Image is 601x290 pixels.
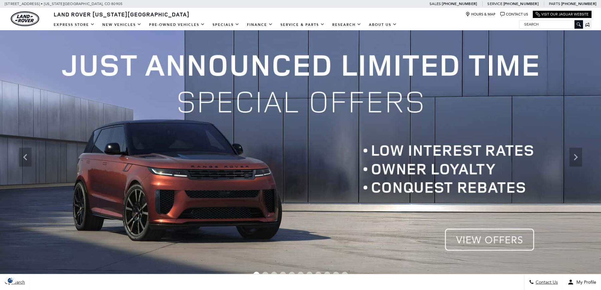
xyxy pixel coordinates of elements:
span: Sales [430,2,441,6]
span: Go to slide 2 [262,272,268,278]
span: Go to slide 3 [271,272,277,278]
span: Go to slide 11 [342,272,348,278]
a: Specials [209,19,243,30]
button: Open user profile menu [563,274,601,290]
a: [PHONE_NUMBER] [561,1,596,6]
a: Contact Us [500,12,528,17]
span: Go to slide 7 [306,272,313,278]
a: [PHONE_NUMBER] [503,1,538,6]
input: Search [520,21,583,28]
a: About Us [365,19,401,30]
span: Contact Us [534,280,558,285]
span: My Profile [574,280,596,285]
a: Pre-Owned Vehicles [145,19,209,30]
span: Go to slide 8 [315,272,322,278]
span: Land Rover [US_STATE][GEOGRAPHIC_DATA] [54,10,189,18]
div: Next [569,148,582,167]
section: Click to Open Cookie Consent Modal [3,277,18,284]
a: Service & Parts [277,19,328,30]
a: Finance [243,19,277,30]
a: [PHONE_NUMBER] [442,1,477,6]
a: land-rover [11,11,39,26]
span: Go to slide 9 [324,272,330,278]
span: Go to slide 6 [297,272,304,278]
a: [STREET_ADDRESS] • [US_STATE][GEOGRAPHIC_DATA], CO 80905 [5,2,123,6]
a: Visit Our Jaguar Website [536,12,589,17]
a: Land Rover [US_STATE][GEOGRAPHIC_DATA] [50,10,193,18]
img: Land Rover [11,11,39,26]
nav: Main Navigation [50,19,401,30]
span: Go to slide 1 [253,272,260,278]
a: New Vehicles [99,19,145,30]
span: Go to slide 10 [333,272,339,278]
a: EXPRESS STORE [50,19,99,30]
img: Opt-Out Icon [3,277,18,284]
span: Parts [549,2,560,6]
span: Go to slide 5 [289,272,295,278]
div: Previous [19,148,32,167]
a: Hours & Map [466,12,496,17]
a: Research [328,19,365,30]
span: Go to slide 4 [280,272,286,278]
span: Service [487,2,502,6]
